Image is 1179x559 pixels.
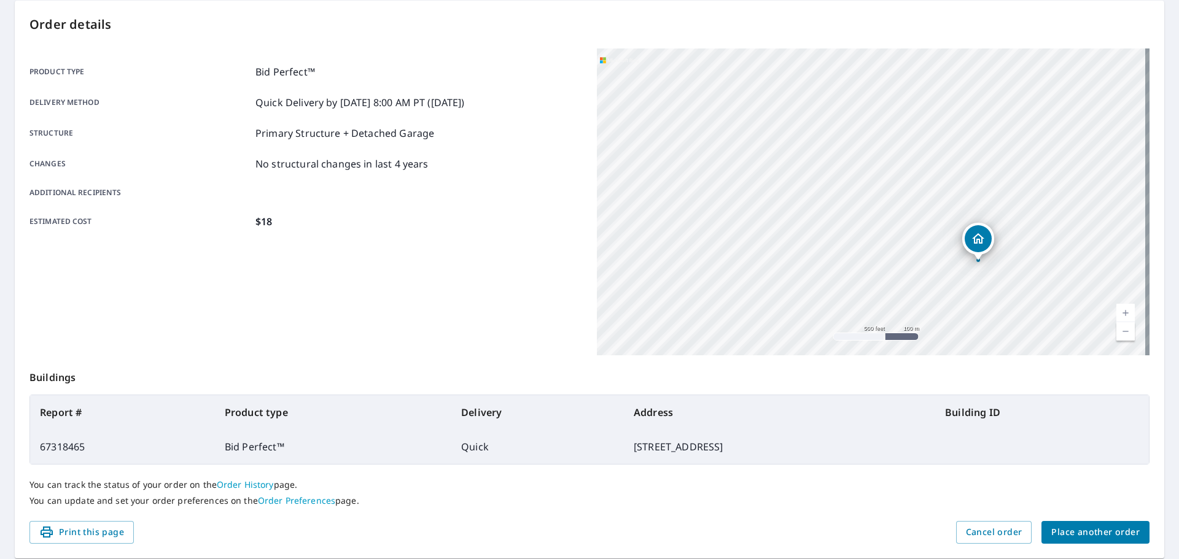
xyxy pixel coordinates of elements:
[29,479,1150,490] p: You can track the status of your order on the page.
[962,223,994,261] div: Dropped pin, building 1, Residential property, 159 Helens Pl Clarksburg, WV 26301
[255,214,272,229] p: $18
[624,395,935,430] th: Address
[451,395,624,430] th: Delivery
[29,126,251,141] p: Structure
[255,64,315,79] p: Bid Perfect™
[624,430,935,464] td: [STREET_ADDRESS]
[29,214,251,229] p: Estimated cost
[255,95,465,110] p: Quick Delivery by [DATE] 8:00 AM PT ([DATE])
[29,187,251,198] p: Additional recipients
[1116,304,1135,322] a: Current Level 16, Zoom In
[1051,525,1140,540] span: Place another order
[29,64,251,79] p: Product type
[30,430,215,464] td: 67318465
[30,395,215,430] th: Report #
[255,126,434,141] p: Primary Structure + Detached Garage
[935,395,1149,430] th: Building ID
[1116,322,1135,341] a: Current Level 16, Zoom Out
[29,521,134,544] button: Print this page
[258,495,335,506] a: Order Preferences
[1041,521,1150,544] button: Place another order
[29,495,1150,506] p: You can update and set your order preferences on the page.
[29,355,1150,395] p: Buildings
[29,15,1150,34] p: Order details
[255,156,429,171] p: No structural changes in last 4 years
[451,430,624,464] td: Quick
[956,521,1032,544] button: Cancel order
[29,95,251,110] p: Delivery method
[966,525,1022,540] span: Cancel order
[215,430,451,464] td: Bid Perfect™
[29,156,251,171] p: Changes
[215,395,451,430] th: Product type
[217,479,274,490] a: Order History
[39,525,124,540] span: Print this page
